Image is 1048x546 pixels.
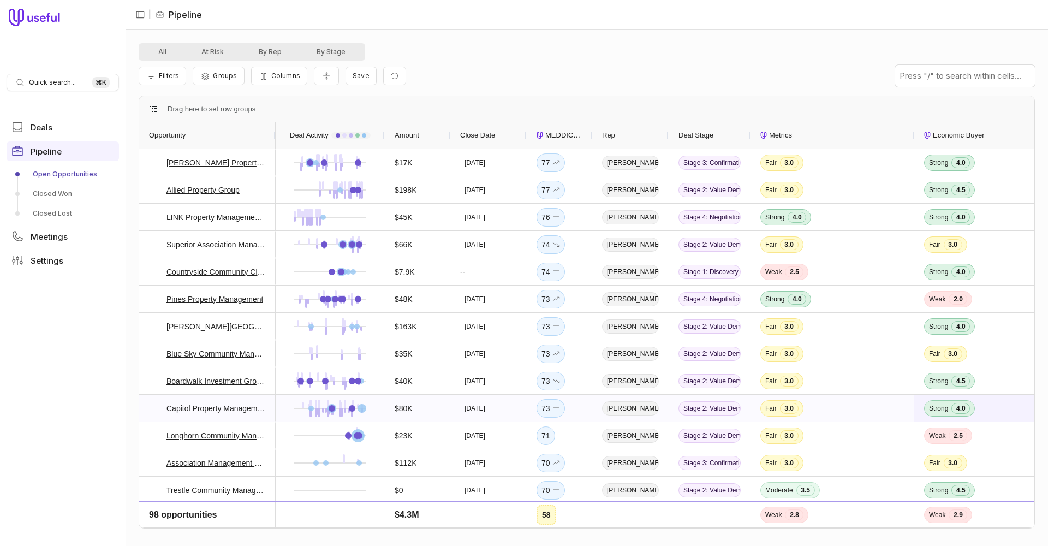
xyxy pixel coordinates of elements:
div: $198K [395,183,416,197]
a: Allied Property Group [166,183,240,197]
span: Deal Stage [678,129,713,142]
button: Reset view [383,67,406,86]
div: 74 [541,265,560,278]
button: Columns [251,67,307,85]
span: Fair [765,431,777,440]
span: Deal Activity [290,129,329,142]
time: [DATE] [465,322,485,331]
div: $23K [395,429,413,442]
div: $27K [395,511,413,524]
span: Stage 2: Value Demonstration [678,401,741,416]
a: [PERSON_NAME][GEOGRAPHIC_DATA] - New Deal [166,320,266,333]
time: [DATE] [465,349,485,358]
span: 4.0 [951,403,970,414]
div: 77 [541,183,560,197]
span: Stage 2: Value Demonstration [678,238,741,252]
span: Strong [929,486,948,495]
button: By Stage [299,45,363,58]
span: No change [552,320,560,333]
div: $7.9K [395,265,415,278]
span: Stage 2: Value Demonstration [678,183,741,197]
span: Fair [765,377,777,385]
span: [PERSON_NAME] [602,238,659,252]
span: 3.0 [780,403,799,414]
button: Create a new saved view [346,67,377,85]
div: $35K [395,347,413,360]
span: 4.0 [951,157,970,168]
span: Moderate [765,486,793,495]
a: Blue Sky Community Management, LLC Deal [166,347,266,360]
span: 3.0 [780,512,799,523]
button: Filter Pipeline [139,67,186,85]
span: [PERSON_NAME] [602,429,659,443]
span: 3.0 [780,185,799,195]
time: [DATE] [465,295,485,304]
span: [PERSON_NAME] [602,292,659,306]
span: No change [552,211,560,224]
span: Rep [602,129,615,142]
div: 70 [541,456,560,470]
div: $48K [395,293,413,306]
span: 3.0 [780,430,799,441]
span: [PERSON_NAME] [602,401,659,416]
span: Filters [159,72,179,80]
span: Fair [765,513,777,522]
span: Fair [765,240,777,249]
span: | [148,8,151,21]
input: Press "/" to search within cells... [895,65,1035,87]
span: No change [552,402,560,415]
div: $112K [395,456,416,470]
time: [DATE] [465,213,485,222]
time: [DATE] [465,404,485,413]
span: Metrics [769,129,792,142]
span: 4.5 [951,485,970,496]
span: Stage 2: Value Demonstration [678,483,741,497]
div: MEDDICC Score [537,122,582,149]
div: $80K [395,402,413,415]
span: Stage 3: Confirmation [678,156,741,170]
span: Quick search... [29,78,76,87]
span: Stage 4: Negotiation [678,210,741,224]
div: 70 [541,484,560,497]
span: 3.0 [780,376,799,387]
a: Pipeline [7,141,119,161]
span: Fair [765,459,777,467]
div: 73 [541,293,560,306]
div: 74 [541,238,560,251]
span: [PERSON_NAME] [602,511,659,525]
span: Deals [31,123,52,132]
a: Countryside Community Club - New Deal [166,265,266,278]
span: [PERSON_NAME] [602,374,659,388]
span: [PERSON_NAME] [602,347,659,361]
span: Amount [395,129,419,142]
span: 4.0 [788,212,806,223]
span: Pipeline [31,147,62,156]
span: Fair [929,459,940,467]
a: Settings [7,251,119,270]
span: Economic Buyer [933,129,985,142]
span: Drag here to set row groups [168,103,255,116]
span: No change [552,265,560,278]
span: 3.5 [796,485,815,496]
span: Settings [31,257,63,265]
a: Trestle Community Management - [PERSON_NAME] Deal [166,484,266,497]
a: [PERSON_NAME] Property Management Deal [166,156,266,169]
div: $66K [395,238,413,251]
div: $17K [395,156,413,169]
div: 70 [541,511,560,524]
div: Metrics [760,122,904,149]
span: Opportunity [149,129,186,142]
div: 73 [541,402,560,415]
a: Capitol Property Management [166,402,266,415]
span: [PERSON_NAME] [602,456,659,470]
time: [DATE] [465,431,485,440]
span: Stage 1: Discovery [678,265,741,279]
button: Collapse all rows [314,67,339,86]
span: 2.5 [949,430,967,441]
a: Deals [7,117,119,137]
a: [PERSON_NAME] & Gray Deal [166,511,266,524]
kbd: ⌘ K [92,77,110,88]
span: [PERSON_NAME] [602,156,659,170]
span: Save [353,72,370,80]
div: $40K [395,375,413,388]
